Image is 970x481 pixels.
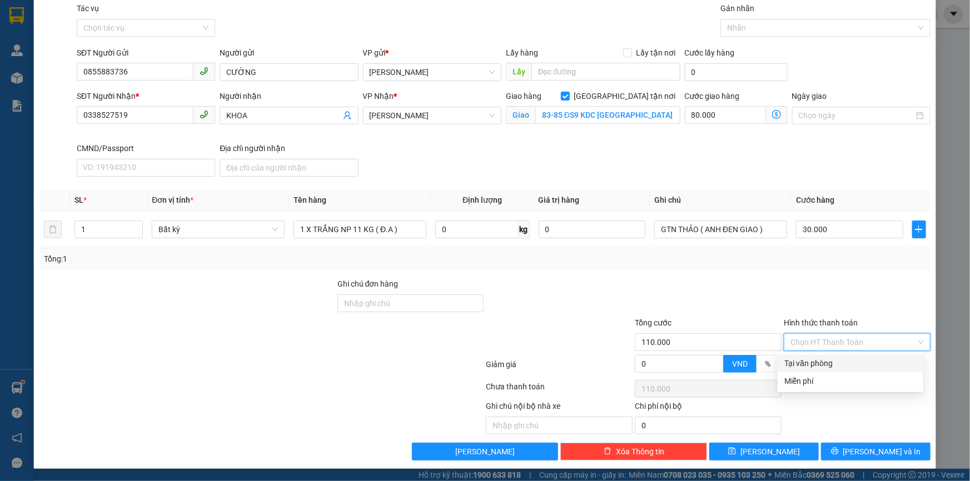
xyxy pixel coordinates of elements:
span: Gửi: [9,9,27,21]
div: [PERSON_NAME] [106,9,195,34]
div: 110.000 [8,70,100,107]
input: Cước giao hàng [685,106,766,124]
span: Bất kỳ [158,221,278,238]
span: SL [74,196,83,204]
span: Giao [506,106,535,124]
span: plus [913,225,926,234]
span: Cước hàng [796,196,834,204]
div: Miễn phí [784,375,917,387]
label: Tác vụ [77,4,99,13]
input: Ghi Chú [654,221,787,238]
input: Giao tận nơi [535,106,680,124]
span: [PERSON_NAME] [740,445,800,458]
th: Ghi chú [650,189,792,211]
span: phone [200,110,208,119]
span: Định lượng [462,196,502,204]
span: Xóa Thông tin [616,445,664,458]
div: Tại văn phòng [784,357,917,369]
label: Ngày giao [792,92,827,101]
div: SĐT Người Gửi [77,47,215,59]
span: Lấy hàng [506,48,538,57]
button: plus [912,221,926,238]
span: Lấy tận nơi [632,47,680,59]
span: [GEOGRAPHIC_DATA] tận nơi [570,90,680,102]
button: [PERSON_NAME] [412,443,559,460]
span: user-add [343,111,352,120]
div: Chưa thanh toán [485,380,634,400]
input: Ngày giao [799,109,914,122]
div: Người nhận [220,90,358,102]
span: Giao hàng [506,92,541,101]
div: Địa chỉ người nhận [220,142,358,154]
div: [PERSON_NAME] [9,9,98,34]
input: Dọc đường [531,63,680,81]
span: Lấy [506,63,531,81]
span: VND [732,359,748,368]
span: dollar-circle [772,110,781,119]
span: kg [519,221,530,238]
div: HÒA [106,34,195,48]
span: VP Nhận [363,92,394,101]
div: Người gửi [220,47,358,59]
span: Đã [PERSON_NAME] : [8,70,87,94]
span: Đơn vị tính [152,196,193,204]
div: SĐT Người Nhận [77,90,215,102]
input: VD: Bàn, Ghế [294,221,426,238]
div: BE [9,34,98,48]
div: CMND/Passport [77,142,215,154]
div: Chi phí nội bộ [635,400,782,417]
span: Tên hàng [294,196,326,204]
input: Cước lấy hàng [685,63,788,81]
span: Ngã Tư Huyện [370,64,495,81]
input: Ghi chú đơn hàng [337,294,484,312]
span: save [728,447,736,456]
label: Cước giao hàng [685,92,740,101]
input: 0 [539,221,646,238]
div: Giảm giá [485,358,634,378]
span: Tổng cước [635,318,671,327]
input: Địa chỉ của người nhận [220,159,358,177]
input: Nhập ghi chú [486,417,633,434]
button: printer[PERSON_NAME] và In [821,443,931,460]
div: VP gửi [363,47,501,59]
button: deleteXóa Thông tin [560,443,707,460]
span: Giá trị hàng [539,196,580,204]
span: [PERSON_NAME] [455,445,515,458]
span: % [765,359,770,368]
span: delete [604,447,611,456]
label: Hình thức thanh toán [784,318,858,327]
span: phone [200,67,208,76]
label: Ghi chú đơn hàng [337,279,399,288]
div: Tổng: 1 [44,253,375,265]
button: delete [44,221,62,238]
div: Ghi chú nội bộ nhà xe [486,400,633,417]
label: Cước lấy hàng [685,48,735,57]
span: printer [831,447,839,456]
button: save[PERSON_NAME] [709,443,819,460]
span: [PERSON_NAME] và In [843,445,921,458]
label: Gán nhãn [720,4,754,13]
span: Nhận: [106,9,133,21]
span: Hồ Chí Minh [370,107,495,124]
